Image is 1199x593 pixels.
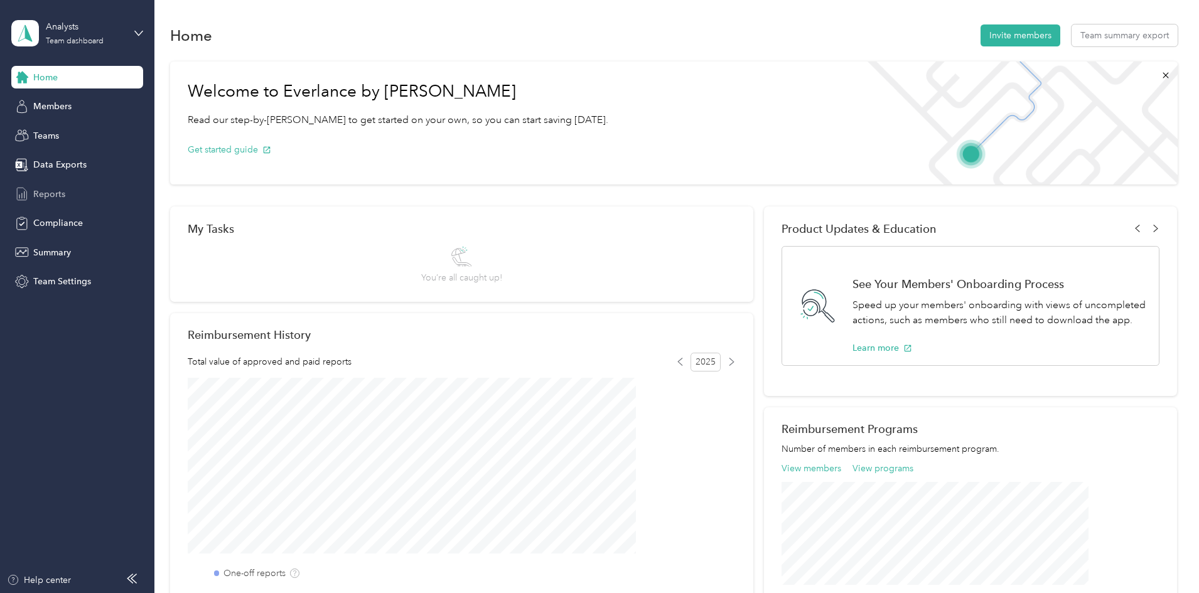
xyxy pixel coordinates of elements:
[223,567,286,580] label: One-off reports
[33,188,65,201] span: Reports
[7,574,71,587] button: Help center
[782,222,937,235] span: Product Updates & Education
[691,353,721,371] span: 2025
[188,112,608,128] p: Read our step-by-[PERSON_NAME] to get started on your own, so you can start saving [DATE].
[421,271,502,284] span: You’re all caught up!
[33,71,58,84] span: Home
[33,246,71,259] span: Summary
[782,462,841,475] button: View members
[852,462,913,475] button: View programs
[855,61,1177,184] img: Welcome to everlance
[170,29,212,42] h1: Home
[188,143,271,156] button: Get started guide
[782,422,1159,435] h2: Reimbursement Programs
[1072,24,1178,46] button: Team summary export
[33,216,83,230] span: Compliance
[188,222,736,235] div: My Tasks
[782,442,1159,456] p: Number of members in each reimbursement program.
[852,341,912,355] button: Learn more
[46,20,124,33] div: Analysts
[852,297,1146,328] p: Speed up your members' onboarding with views of uncompleted actions, such as members who still ne...
[188,355,352,368] span: Total value of approved and paid reports
[46,38,104,45] div: Team dashboard
[981,24,1060,46] button: Invite members
[33,275,91,288] span: Team Settings
[33,158,87,171] span: Data Exports
[188,328,311,341] h2: Reimbursement History
[33,129,59,142] span: Teams
[1129,523,1199,593] iframe: Everlance-gr Chat Button Frame
[33,100,72,113] span: Members
[852,277,1146,291] h1: See Your Members' Onboarding Process
[188,82,608,102] h1: Welcome to Everlance by [PERSON_NAME]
